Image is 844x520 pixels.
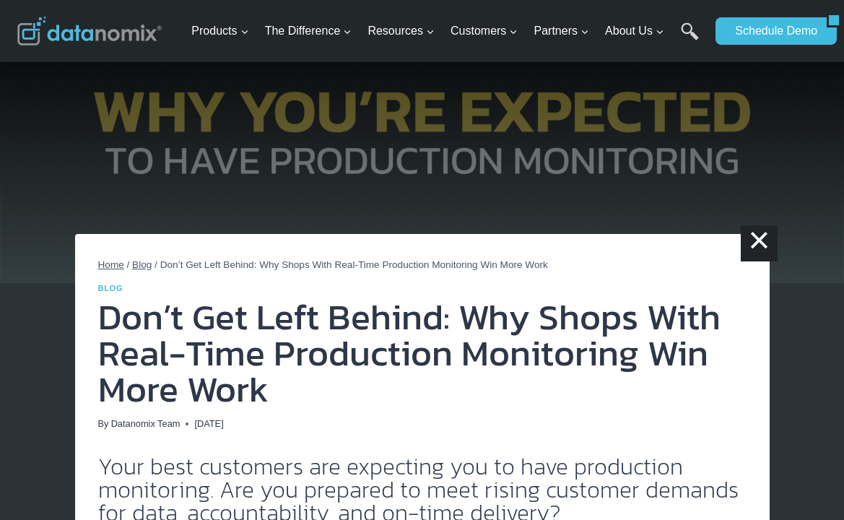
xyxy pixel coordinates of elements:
a: Schedule Demo [715,17,827,45]
span: About Us [605,22,664,40]
a: Blog [132,259,152,270]
nav: Primary Navigation [186,8,708,55]
span: Partners [534,22,589,40]
a: Home [98,259,124,270]
a: Blog [98,284,123,292]
span: The Difference [265,22,352,40]
span: / [155,259,157,270]
nav: Breadcrumbs [98,257,747,273]
span: / [127,259,130,270]
span: Resources [367,22,434,40]
a: Datanomix Team [111,418,180,429]
time: [DATE] [194,417,223,431]
span: Customers [451,22,518,40]
span: Products [191,22,248,40]
h1: Don’t Get Left Behind: Why Shops With Real-Time Production Monitoring Win More Work [98,299,747,407]
span: Don’t Get Left Behind: Why Shops With Real-Time Production Monitoring Win More Work [160,259,548,270]
span: By [98,417,109,431]
a: × [741,225,777,261]
img: Datanomix [17,17,162,45]
a: Search [681,22,699,55]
